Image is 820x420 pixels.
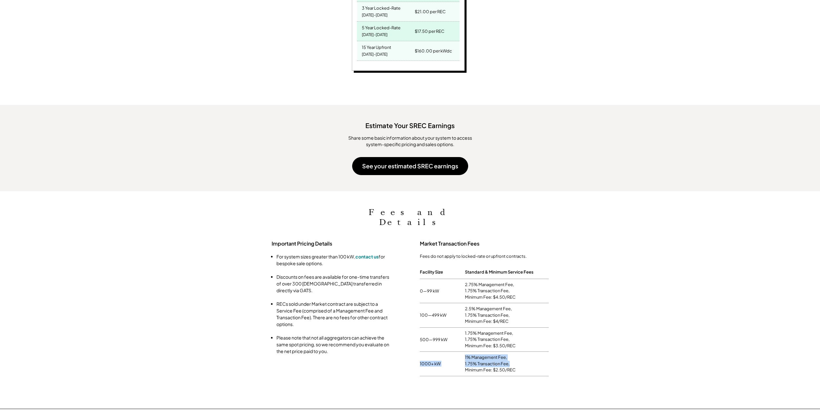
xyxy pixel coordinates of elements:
button: See your estimated SREC earnings [352,157,468,175]
div: 0—99 kW [420,288,465,294]
li: For system sizes greater than 100 kW, for bespoke sale options. [276,253,392,267]
div: 2.75% Management Fee, 1.75% Transaction Fee, Minimum Fee: $4.50/REC [465,282,549,301]
div: 15 Year Upfront [362,43,391,50]
li: Please note that not all aggregators can achieve the same spot pricing, so we recommend you evalu... [276,334,392,355]
div: 5 Year Locked-Rate [362,23,400,31]
a: contact us [355,254,379,259]
div: [DATE]-[DATE] [362,50,388,59]
div: Estimate Your SREC Earnings [6,118,814,130]
h3: Market Transaction Fees [420,240,549,247]
div: 500—999 kW [420,337,465,342]
div: 1.75% Management Fee, 1.75% Transaction Fee, Minimum Fee: $3.50/REC [465,330,549,349]
div: $21.00 per REC [415,7,446,16]
div: $17.50 per REC [415,27,444,36]
div: 3 Year Locked-Rate [362,4,400,11]
div: ​Share some basic information about your system to access system-specific pricing and sales options. [339,135,481,147]
li: RECs sold under Market contract are subject to a Service Fee (comprised of a Management Fee and T... [276,301,392,328]
div: Facility Size [420,267,443,276]
h3: Important Pricing Details [272,240,400,247]
div: 2.5% Management Fee, 1.75% Transaction Fee, Minimum Fee: $4/REC [465,306,549,325]
div: 1000+ kW [420,361,465,367]
div: Standard & Minimum Service Fees [465,267,534,276]
div: 100—499 kW [420,312,465,318]
div: [DATE]-[DATE] [362,31,388,39]
li: Discounts on fees are available for one-time transfers of over 300 [DEMOGRAPHIC_DATA] transferred... [276,274,392,294]
div: Fees do not apply to locked-rate or upfront contracts. [420,253,549,259]
h2: Fees and Details [346,207,475,227]
div: [DATE]-[DATE] [362,11,388,20]
div: 1% Management Fee, 1.75% Transaction Fee, Minimum Fee: $2.50/REC [465,354,549,373]
div: $160.00 per kWdc [415,46,452,55]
